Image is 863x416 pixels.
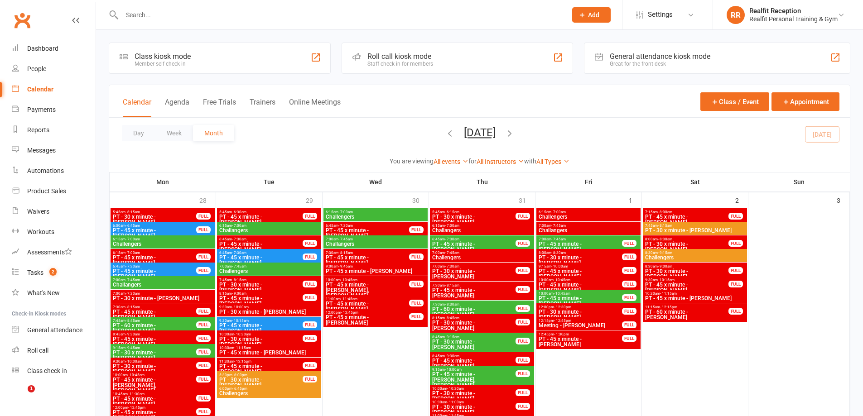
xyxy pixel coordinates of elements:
strong: for [468,158,477,165]
span: - 10:00am [232,305,249,309]
div: Reports [27,126,49,134]
span: - 7:00am [125,237,140,241]
span: 2 [49,268,57,276]
a: Workouts [12,222,96,242]
span: - 11:45am [341,297,357,301]
span: PT - 45 x minute - [PERSON_NAME] [645,296,745,301]
span: Challengers [219,268,319,274]
a: Reports [12,120,96,140]
div: FULL [728,240,743,247]
span: PT - 45 x minute - [PERSON_NAME] [112,255,197,266]
span: PT - 30 x minute - [PERSON_NAME] [112,214,197,225]
a: Messages [12,140,96,161]
span: 7:00am [219,264,319,268]
span: PT - 45 x minute - [PERSON_NAME] [219,255,303,266]
span: PT - 45 x minute - [PERSON_NAME] [219,214,303,225]
span: PT - 45 x minute - [PERSON_NAME] [432,241,516,252]
span: PT - 45 x minute - [PERSON_NAME] [112,268,197,279]
span: 8:15am [432,316,516,320]
span: 9:30am [645,278,729,282]
div: FULL [303,213,317,220]
span: 6:15am [112,251,197,255]
span: PT - 30 x minute - [PERSON_NAME] [645,228,745,233]
span: PT - 30 x minute - [PERSON_NAME] [219,336,303,347]
div: FULL [516,357,530,363]
span: - 9:45am [125,346,140,350]
th: Tue [216,172,323,191]
th: Fri [535,172,642,191]
span: - 10:15am [658,278,675,282]
span: 8:30am [645,251,745,255]
div: FULL [409,226,424,233]
span: Challangers [432,228,532,233]
span: 12:45pm [538,332,622,336]
div: General attendance kiosk mode [610,52,710,61]
span: 10:30am [645,292,745,296]
span: 7:00am [538,237,622,241]
div: FULL [728,213,743,220]
span: PT - 45 x minute - [PERSON_NAME] [325,268,426,274]
span: Challengers [432,255,532,260]
span: 8:00am [538,251,622,255]
span: 11:30am [219,359,303,363]
span: 8:30am [645,264,729,268]
span: - 9:00am [658,264,672,268]
span: 6:45am [112,264,197,268]
span: 10:00am [325,278,410,282]
button: Free Trials [203,98,236,117]
span: PT - 30 x minute - [PERSON_NAME] [432,268,516,279]
span: PT - 45 x minute - [PERSON_NAME] [219,296,303,306]
span: PT - 45 x minute - [PERSON_NAME] [432,358,516,369]
div: FULL [409,300,424,306]
div: Product Sales [27,187,66,195]
span: PT - 45 x minute - [PERSON_NAME] [219,323,303,334]
div: FULL [622,281,636,287]
span: 6:45am [432,237,516,241]
span: - 11:15am [660,292,677,296]
span: 8:45am [112,332,197,336]
iframe: Intercom live chat [9,385,31,407]
span: PT - 45 x minute - [PERSON_NAME], [PERSON_NAME]... [325,282,410,298]
div: FULL [622,321,636,328]
div: FULL [622,253,636,260]
div: FULL [622,294,636,301]
span: 9:15am [112,346,197,350]
span: 10:00am [538,278,622,282]
span: - 6:15am [445,210,459,214]
button: Trainers [250,98,275,117]
div: Realfit Reception [749,7,838,15]
button: Calendar [123,98,151,117]
span: 6:15am [325,210,426,214]
span: PT - 60 x minute - [PERSON_NAME] [432,306,516,317]
div: 31 [519,192,535,207]
span: PT - 30 x minute - [PERSON_NAME] [432,339,516,350]
span: PT - 30 x minute - [PERSON_NAME] [112,296,213,301]
span: 8:45am [432,354,516,358]
span: - 10:00am [125,359,142,363]
span: PT - 45 x minute - [PERSON_NAME] [538,296,622,306]
span: - 7:30am [338,224,353,228]
span: 12:00pm [538,305,622,309]
span: PT - 30 x minute - [PERSON_NAME] [538,255,622,266]
span: PT - 45 x minute - [PERSON_NAME] [325,255,410,266]
span: - 7:45am [445,251,459,255]
span: - 8:45am [125,319,140,323]
th: Thu [429,172,535,191]
span: - 12:45pm [341,311,358,315]
span: - 7:00am [232,224,246,228]
a: Product Sales [12,181,96,201]
button: Week [155,125,193,141]
span: 6:00am [112,224,197,228]
span: 6:45am [219,251,303,255]
span: 7:45am [112,319,197,323]
span: 11:00am [325,297,410,301]
div: FULL [303,240,317,247]
span: - 7:45am [338,237,353,241]
div: FULL [409,281,424,287]
span: PT - 45 x minute - [PERSON_NAME] [325,301,410,312]
span: PT - 45 x minute - [PERSON_NAME] [645,282,729,293]
span: - 11:15am [234,346,251,350]
span: - 1:30pm [554,332,569,336]
div: FULL [196,362,211,369]
span: 7:45am [645,224,745,228]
